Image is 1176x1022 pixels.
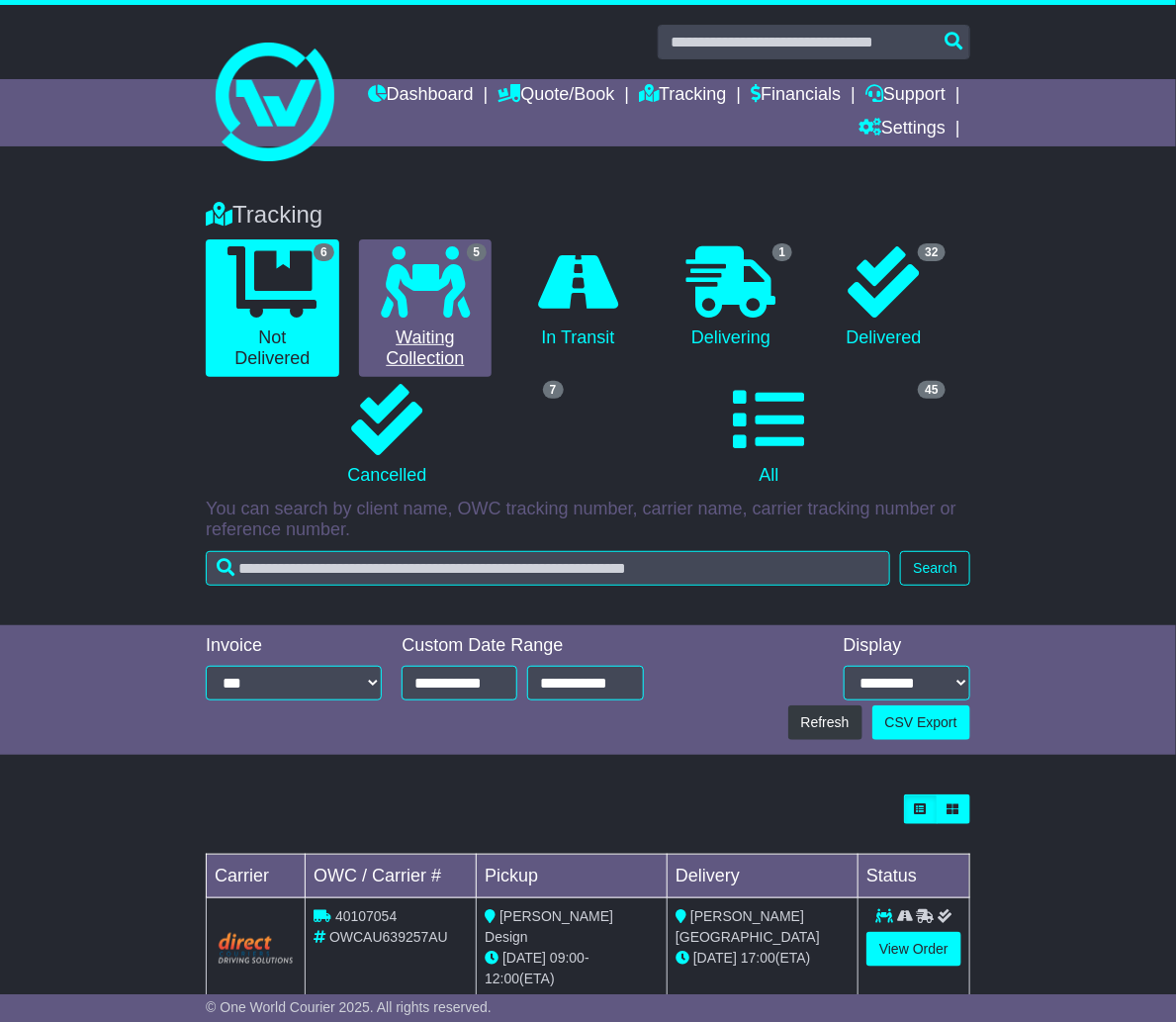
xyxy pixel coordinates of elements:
span: 09:00 [550,950,585,966]
span: 17:00 [741,950,775,966]
td: Status [859,855,970,898]
a: 1 Delivering [665,239,798,356]
span: 45 [918,381,945,399]
div: Invoice [206,635,382,657]
td: Pickup [477,855,668,898]
td: OWC / Carrier # [306,855,477,898]
span: [DATE] [693,950,737,966]
span: 7 [543,381,564,399]
span: 5 [467,243,488,261]
span: OWCAU639257AU [329,929,448,945]
a: 45 All [588,377,950,494]
span: 40107054 [335,908,397,924]
a: View Order [866,932,961,967]
span: 6 [314,243,334,261]
p: You can search by client name, OWC tracking number, carrier name, carrier tracking number or refe... [206,499,970,541]
a: Quote/Book [498,79,615,113]
div: - (ETA) [485,948,659,989]
a: Support [865,79,946,113]
div: Custom Date Range [402,635,643,657]
span: © One World Courier 2025. All rights reserved. [206,999,492,1015]
a: 5 Waiting Collection [359,239,493,377]
span: 12:00 [485,971,519,986]
button: Refresh [788,705,862,740]
a: CSV Export [872,705,970,740]
span: 32 [918,243,945,261]
td: Carrier [207,855,306,898]
a: Settings [859,113,946,146]
a: Financials [751,79,841,113]
button: Search [900,551,969,586]
div: Display [844,635,970,657]
img: Direct.png [219,933,293,963]
a: 6 Not Delivered [206,239,339,377]
span: [PERSON_NAME] Design [485,908,613,945]
td: Delivery [668,855,859,898]
a: In Transit [511,239,645,356]
a: Tracking [639,79,726,113]
div: (ETA) [676,948,850,969]
span: 1 [772,243,793,261]
span: [PERSON_NAME][GEOGRAPHIC_DATA] [676,908,820,945]
div: Tracking [196,201,980,230]
a: Dashboard [368,79,474,113]
a: 7 Cancelled [206,377,568,494]
a: 32 Delivered [817,239,950,356]
span: [DATE] [502,950,546,966]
